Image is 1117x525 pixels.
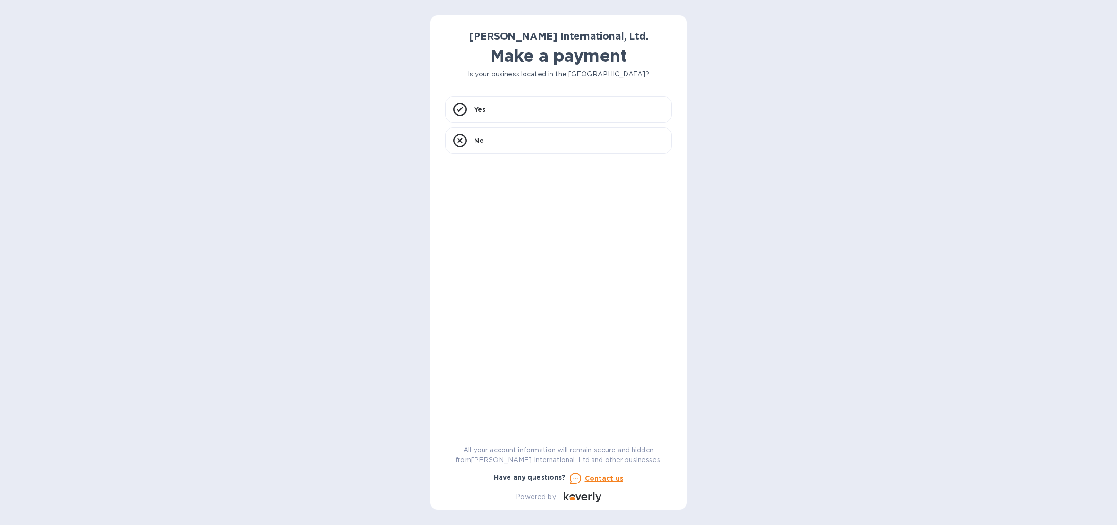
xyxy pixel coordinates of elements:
[474,105,485,114] p: Yes
[494,474,566,481] b: Have any questions?
[445,69,672,79] p: Is your business located in the [GEOGRAPHIC_DATA]?
[445,445,672,465] p: All your account information will remain secure and hidden from [PERSON_NAME] International, Ltd....
[469,30,648,42] b: [PERSON_NAME] International, Ltd.
[585,475,624,482] u: Contact us
[474,136,484,145] p: No
[516,492,556,502] p: Powered by
[445,46,672,66] h1: Make a payment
